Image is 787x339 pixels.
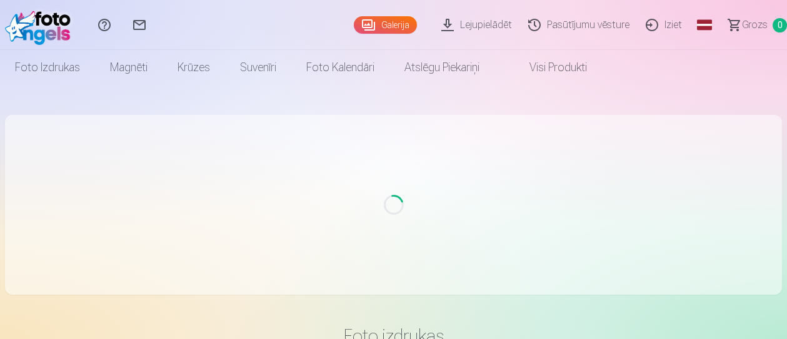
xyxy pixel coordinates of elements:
[163,50,225,85] a: Krūzes
[354,16,417,34] a: Galerija
[389,50,494,85] a: Atslēgu piekariņi
[494,50,602,85] a: Visi produkti
[5,5,77,45] img: /fa1
[742,17,768,32] span: Grozs
[225,50,291,85] a: Suvenīri
[291,50,389,85] a: Foto kalendāri
[95,50,163,85] a: Magnēti
[773,18,787,32] span: 0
